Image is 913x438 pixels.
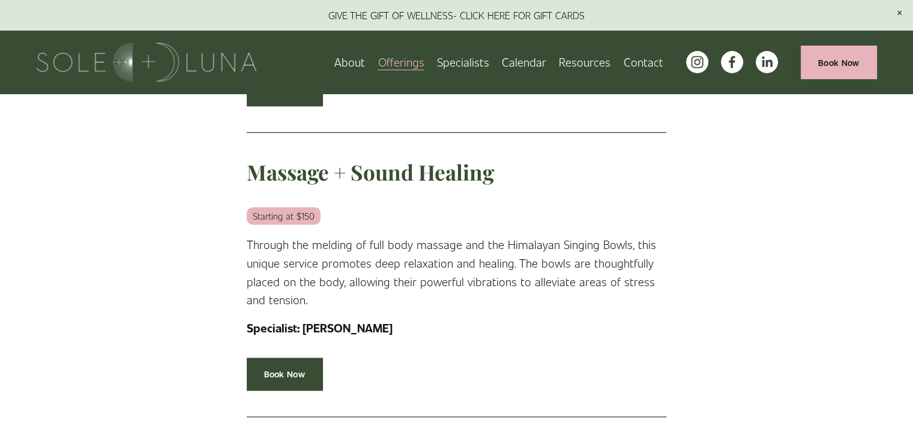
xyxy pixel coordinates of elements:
a: LinkedIn [756,51,778,73]
a: Book Now [247,358,322,391]
a: folder dropdown [378,52,424,73]
img: Sole + Luna [37,43,257,82]
h3: Massage + Sound Healing [247,158,667,187]
a: Calendar [502,52,546,73]
span: Resources [559,53,610,71]
p: Through the melding of full body massage and the Himalayan Singing Bowls, this unique service pro... [247,235,667,309]
a: Specialists [437,52,489,73]
strong: Specialist: [PERSON_NAME] [247,320,393,335]
a: instagram-unauth [686,51,708,73]
em: Starting at $150 [247,207,321,224]
a: folder dropdown [559,52,610,73]
a: About [334,52,365,73]
span: Offerings [378,53,424,71]
a: facebook-unauth [721,51,743,73]
a: Contact [624,52,663,73]
a: Book Now [801,46,876,79]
